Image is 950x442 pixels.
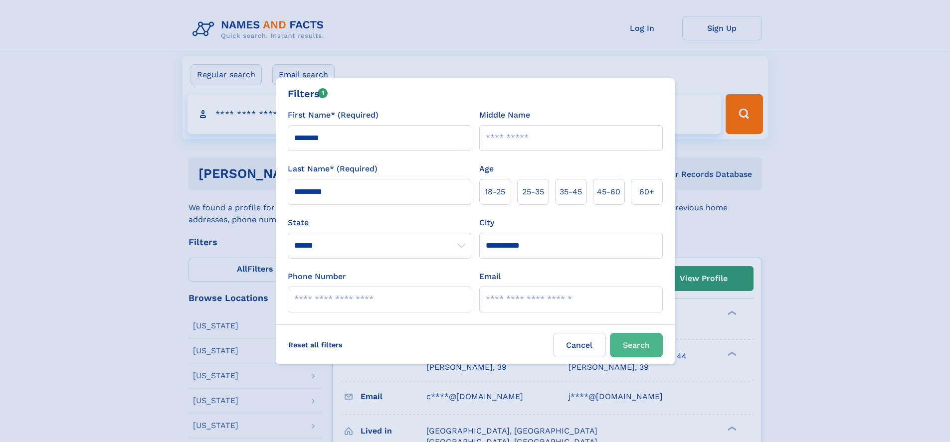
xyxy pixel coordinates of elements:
label: Middle Name [479,109,530,121]
span: 18‑25 [485,186,505,198]
label: Email [479,271,501,283]
label: State [288,217,471,229]
span: 60+ [639,186,654,198]
button: Search [610,333,663,357]
span: 45‑60 [597,186,620,198]
span: 35‑45 [560,186,582,198]
label: Reset all filters [282,333,349,357]
label: First Name* (Required) [288,109,379,121]
label: City [479,217,494,229]
label: Last Name* (Required) [288,163,378,175]
label: Phone Number [288,271,346,283]
label: Cancel [553,333,606,357]
div: Filters [288,86,328,101]
label: Age [479,163,494,175]
span: 25‑35 [522,186,544,198]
